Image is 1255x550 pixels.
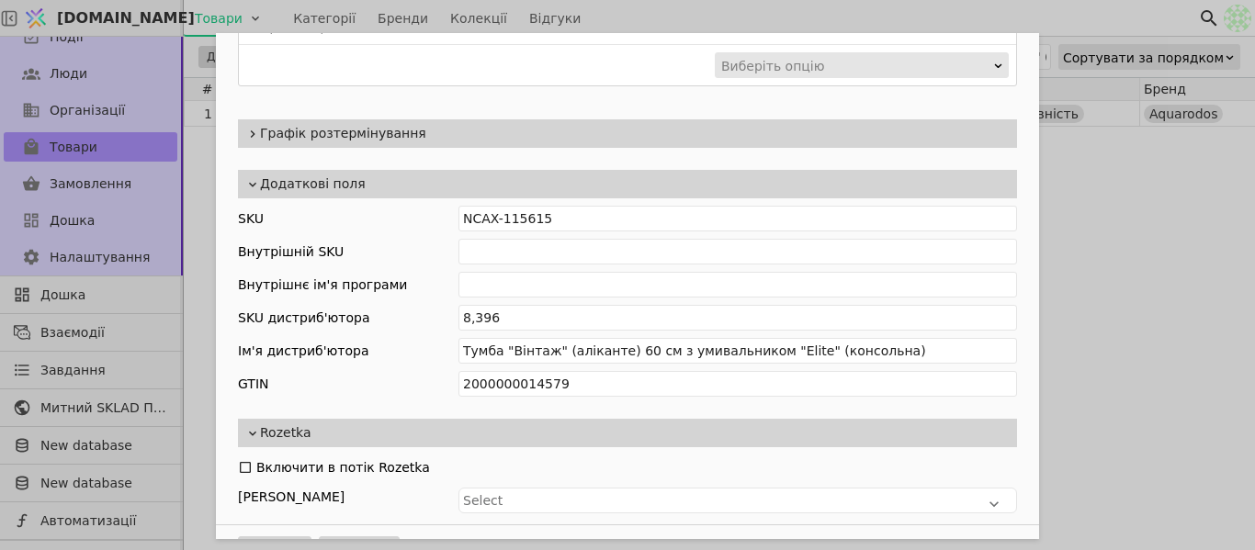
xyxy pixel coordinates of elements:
[238,206,264,231] div: SKU
[260,423,1010,443] span: Rozetka
[238,272,407,297] div: Внутрішнє ім'я програми
[238,338,368,364] div: Ім'я дистриб'ютора
[256,455,430,480] div: Включити в потік Rozetka
[216,33,1039,539] div: Add Opportunity
[260,124,1010,143] span: Графік розтермінування
[238,488,458,513] div: [PERSON_NAME]
[260,174,1010,194] span: Додаткові поля
[238,239,344,264] div: Внутрішній SKU
[238,371,269,397] div: GTIN
[238,305,369,331] div: SKU дистриб'ютора
[721,53,990,79] div: Виберіть опцію
[463,493,503,508] span: Select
